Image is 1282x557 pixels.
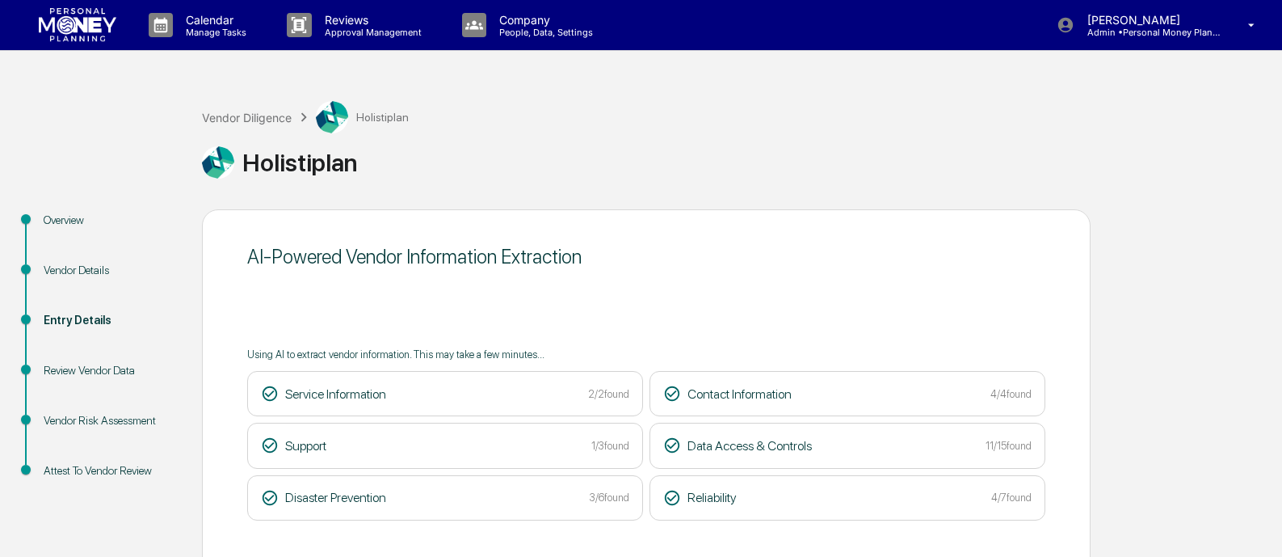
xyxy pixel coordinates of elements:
p: Approval Management [312,27,430,38]
p: Admin • Personal Money Planning [1074,27,1225,38]
span: 3/6 found [590,492,629,504]
p: People, Data, Settings [486,27,601,38]
span: Data Access & Controls [687,438,812,454]
span: Support [285,438,326,454]
div: Vendor Diligence [202,111,292,124]
div: Review Vendor Data [44,362,176,379]
img: Vendor Logo [316,101,348,133]
p: Reviews [312,13,430,27]
div: AI-Powered Vendor Information Extraction [247,245,1045,268]
img: Vendor Logo [202,146,234,179]
p: Calendar [173,13,254,27]
div: Attest To Vendor Review [44,462,176,479]
div: Vendor Details [44,262,176,279]
span: 11/15 found [986,440,1032,452]
p: Company [486,13,601,27]
span: 2/2 found [588,388,629,400]
p: Using AI to extract vendor information. This may take a few minutes... [247,348,1045,361]
span: 1/3 found [591,440,629,452]
iframe: Open customer support [1230,504,1274,547]
span: 4/7 found [991,492,1032,504]
span: 4/4 found [990,388,1032,400]
span: Reliability [687,490,736,505]
div: Vendor Risk Assessment [44,412,176,429]
div: Holistiplan [316,101,409,133]
img: logo [39,8,116,42]
span: Service Information [285,386,386,402]
div: Overview [44,212,176,229]
span: Contact Information [687,386,792,402]
p: [PERSON_NAME] [1074,13,1225,27]
p: Manage Tasks [173,27,254,38]
div: Holistiplan [202,146,1274,179]
span: Disaster Prevention [285,490,386,505]
div: Entry Details [44,312,176,329]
